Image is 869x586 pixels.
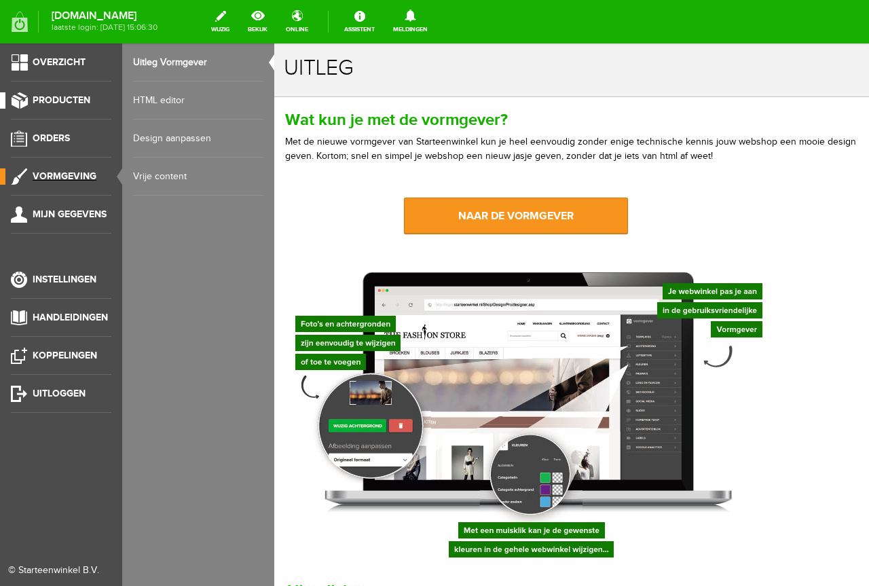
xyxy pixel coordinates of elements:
[278,7,316,37] a: online
[10,13,585,37] h1: uitleg
[33,170,96,182] span: Vormgeving
[33,388,86,399] span: Uitloggen
[33,132,70,144] span: Orders
[133,158,263,196] a: Vrije content
[52,24,158,31] span: laatste login: [DATE] 15:06:30
[8,564,103,578] div: © Starteenwinkel B.V.
[133,81,263,120] a: HTML editor
[11,92,584,120] p: Met de nieuwe vormgever van Starteenwinkel kun je heel eenvoudig zonder enige technische kennis j...
[33,208,107,220] span: Mijn gegevens
[240,7,276,37] a: bekijk
[52,12,158,20] strong: [DOMAIN_NAME]
[11,69,584,85] h2: Wat kun je met de vormgever?
[33,56,86,68] span: Overzicht
[33,274,96,285] span: Instellingen
[336,7,383,37] a: Assistent
[33,350,97,361] span: Koppelingen
[133,120,263,158] a: Design aanpassen
[385,7,436,37] a: Meldingen
[33,94,90,106] span: Producten
[11,218,499,536] img: Uitleg
[33,312,108,323] span: Handleidingen
[133,43,263,81] a: Uitleg Vormgever
[203,7,238,37] a: wijzig
[130,154,354,191] a: naar de vormgever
